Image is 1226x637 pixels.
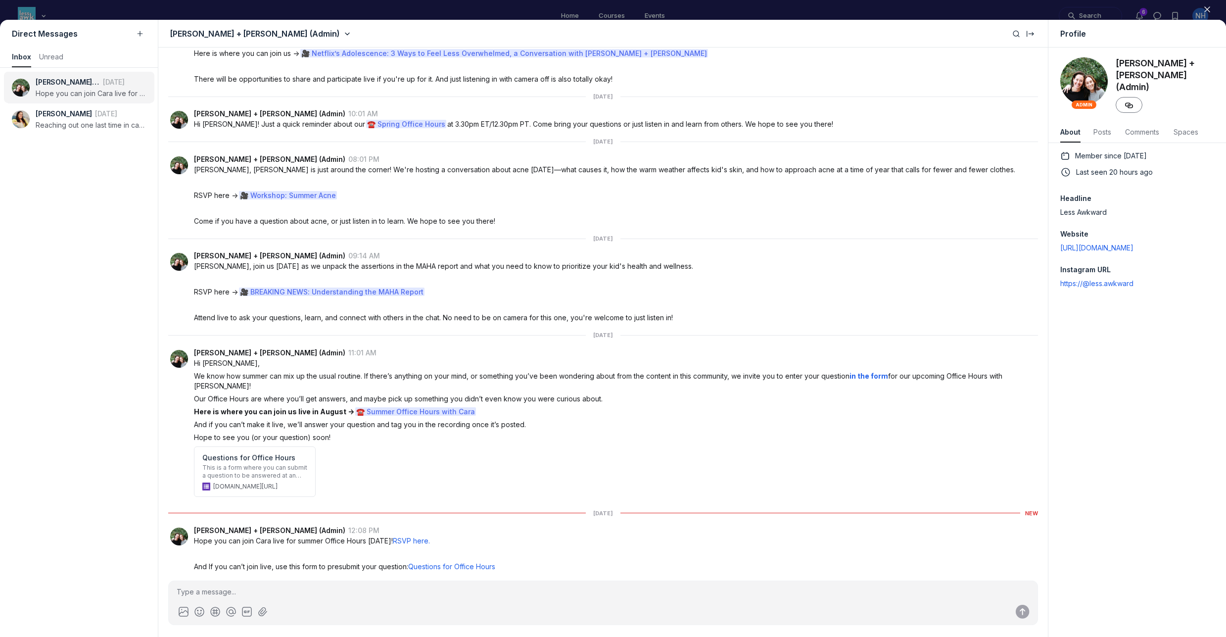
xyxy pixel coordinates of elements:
[4,72,154,103] button: [PERSON_NAME] + [PERSON_NAME] (Admin)[DATE]Hope you can join Cara live for summer Office Hours [D...
[224,605,238,619] button: Add mention
[12,52,31,62] span: Inbox
[12,29,78,39] span: Direct Messages
[256,605,270,619] button: Attach files
[39,52,65,62] div: Unread
[194,251,345,261] button: [PERSON_NAME] + [PERSON_NAME] (Admin)
[170,253,188,271] button: Open Cara + Vanessa (Admin)'s profile
[192,605,206,619] button: Add image
[1076,167,1153,177] p: Last seen 20 hours ago
[194,446,316,497] a: Questions for Office HoursThis is a form where you can submit a question to be answered at an upc...
[194,371,1028,391] p: We know how summer can mix up the usual routine. If there’s anything on your mind, or something y...
[194,358,1028,368] p: Hi [PERSON_NAME],
[36,89,146,98] p: Hope you can join Cara live for summer Office Hours [DATE]! RSVP here.And If you can’t join live,...
[849,372,888,380] a: in the form
[1060,29,1086,39] h2: Profile
[170,29,339,39] h1: [PERSON_NAME] + [PERSON_NAME] (Admin)
[1092,123,1112,143] button: Posts
[194,165,1028,175] p: [PERSON_NAME], [PERSON_NAME] is just around the corner! We're hosting a conversation about acne [...
[1072,100,1096,109] div: Admin
[239,191,337,199] span: 🎥 Workshop: Summer Acne
[1026,28,1036,40] button: Collapse the railbar
[1020,507,1038,520] span: New
[1060,207,1107,217] span: Less Awkward
[194,154,345,164] button: [PERSON_NAME] + [PERSON_NAME] (Admin)
[170,528,188,545] button: Open Cara + Vanessa (Admin)'s profile
[194,119,1028,129] p: Hi [PERSON_NAME]! Just a quick reminder about our at 3.30pm ET/12.30pm PT. Come bring your questi...
[194,261,1028,271] p: [PERSON_NAME], join us [DATE] as we unpack the assertions in the MAHA report and what you need to...
[170,350,188,368] button: Open Cara + Vanessa (Admin)'s profile
[586,90,620,103] span: [DATE]
[348,154,379,164] button: 08:01 PM
[36,120,146,130] p: Reaching out one last time in case you’re interested in joining our community beta group. We’re j...
[1060,123,1081,143] button: About
[170,156,188,174] button: Open Cara + Vanessa (Admin)'s profile
[194,216,1028,226] p: Come if you have a question about acne, or just listen in to learn. We hope to see you there!
[36,77,100,87] p: [PERSON_NAME] + [PERSON_NAME] (Admin)
[348,526,379,536] button: 12:08 PM
[1010,28,1022,40] button: Search messages
[408,562,495,571] a: Questions for Office Hours
[586,507,620,520] span: [DATE]
[194,109,345,119] button: [PERSON_NAME] + [PERSON_NAME] (Admin)
[300,49,708,57] span: 🎥 Netflix’s Adolescence: 3 Ways to Feel Less Overwhelmed, a Conversation with [PERSON_NAME] + [PE...
[194,74,1028,84] p: There will be opportunities to share and participate live if you're up for it. And just listening...
[208,605,222,619] button: Link to a post, event, lesson, or space
[194,407,477,416] strong: Here is where you can join us live in August →
[1124,127,1161,137] span: Comments
[1060,229,1088,239] span: Website
[1116,57,1214,93] h3: [PERSON_NAME] + [PERSON_NAME] (Admin)
[586,135,620,148] span: [DATE]
[103,78,125,86] time: [DATE]
[170,27,352,41] button: [PERSON_NAME] + [PERSON_NAME] (Admin)
[177,605,190,619] button: Add image
[1075,151,1147,161] p: Member since [DATE]
[1026,30,1036,40] svg: Collapse the railbar
[348,251,380,261] button: 09:14 AM
[170,111,188,129] button: Open Cara + Vanessa (Admin)'s profile
[194,526,345,536] button: [PERSON_NAME] + [PERSON_NAME] (Admin)
[194,49,1028,58] p: Here is where you can join us →
[202,464,307,480] div: This is a form where you can submit a question to be answered at an upcoming Office Hours. You ha...
[366,120,446,128] span: ☎️ Spring Office Hours
[202,453,307,463] div: Questions for Office Hours
[1116,97,1142,113] button: Copy link to profile
[1124,123,1161,143] button: Comments
[194,394,1028,404] p: Our Office Hours are where you’ll get answers, and maybe pick up something you didn’t even know y...
[39,48,65,67] button: Unread
[586,329,620,342] span: [DATE]
[1173,127,1199,137] span: Spaces
[348,348,377,358] button: 11:01 AM
[393,537,430,545] a: RSVP here.
[194,420,1028,430] p: And if you can’t make it live, we’ll answer your question and tag you in the recording once it’s ...
[1173,123,1199,143] button: Spaces
[355,407,476,416] span: ☎️ Summer Office Hours with Cara
[194,562,1028,572] p: And If you can’t join live, use this form to presubmit your question:
[194,191,1028,200] p: RSVP here →
[1060,265,1111,275] span: Instagram URL
[194,313,1028,323] p: Attend live to ask your questions, learn, and connect with others in the chat. No need to be on c...
[239,288,424,296] span: 🎥 BREAKING NEWS: Understanding the MAHA Report
[1060,194,1091,203] span: Headline
[4,103,154,135] button: [PERSON_NAME][DATE]Reaching out one last time in case you’re interested in joining our community ...
[95,109,117,118] time: [DATE]
[1060,244,1133,252] a: [URL][DOMAIN_NAME]
[1060,127,1081,137] span: About
[36,109,92,119] p: [PERSON_NAME]
[1092,127,1112,137] span: Posts
[194,287,1028,297] p: RSVP here →
[12,48,31,67] button: Inbox
[586,232,620,245] span: [DATE]
[213,483,307,490] div: [DOMAIN_NAME][URL]
[1060,279,1133,288] a: https://@less.awkward
[134,28,146,40] button: New message
[348,109,378,119] button: 10:01 AM
[194,536,1028,546] p: Hope you can join Cara live for summer Office Hours [DATE]!
[1016,605,1030,619] button: Send message
[240,605,254,619] button: Add GIF
[194,348,345,358] button: [PERSON_NAME] + [PERSON_NAME] (Admin)
[194,433,1028,442] p: Hope to see you (or your question) soon!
